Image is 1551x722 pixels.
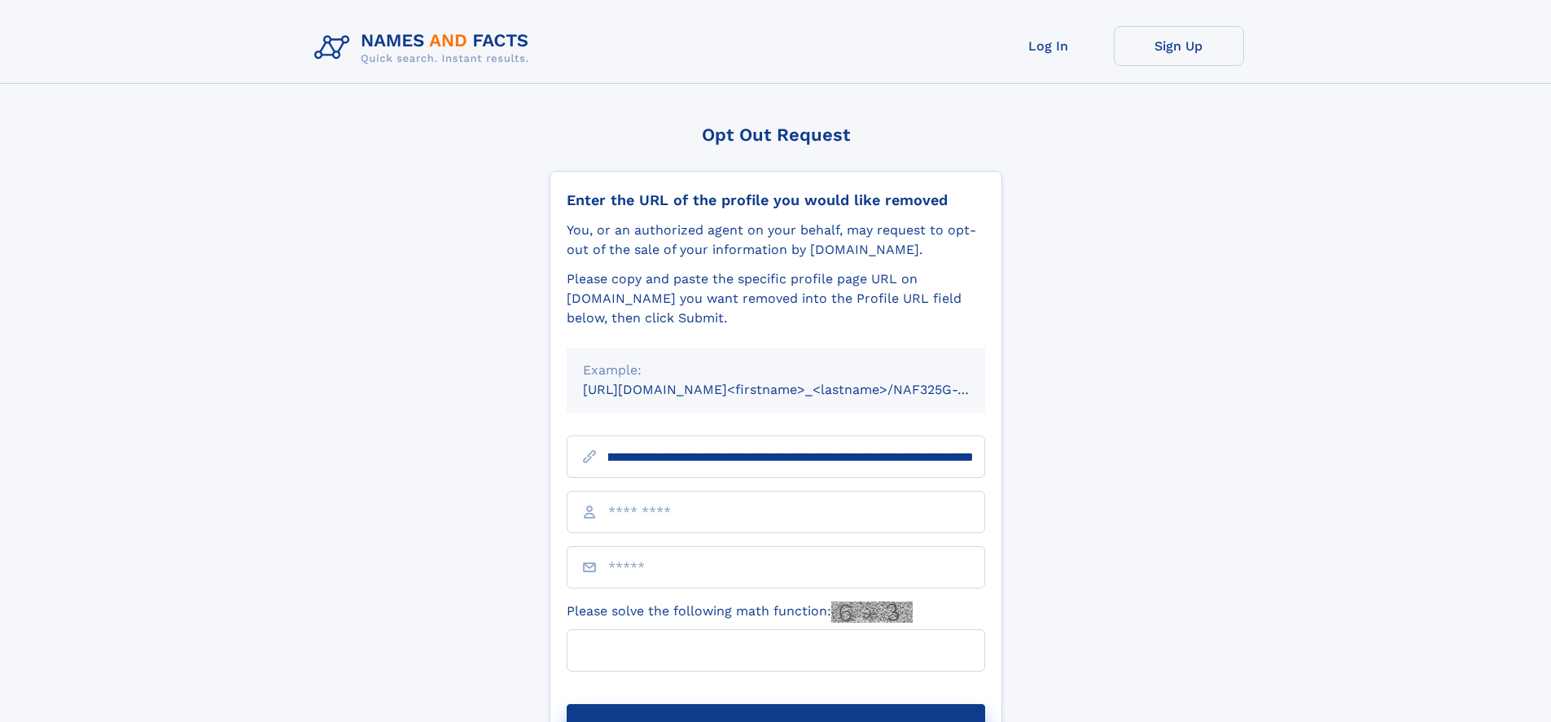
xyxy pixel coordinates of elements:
[567,602,913,623] label: Please solve the following math function:
[567,191,985,209] div: Enter the URL of the profile you would like removed
[567,269,985,328] div: Please copy and paste the specific profile page URL on [DOMAIN_NAME] you want removed into the Pr...
[308,26,542,70] img: Logo Names and Facts
[984,26,1114,66] a: Log In
[583,382,1016,397] small: [URL][DOMAIN_NAME]<firstname>_<lastname>/NAF325G-xxxxxxxx
[550,125,1002,145] div: Opt Out Request
[567,221,985,260] div: You, or an authorized agent on your behalf, may request to opt-out of the sale of your informatio...
[1114,26,1244,66] a: Sign Up
[583,361,969,380] div: Example:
